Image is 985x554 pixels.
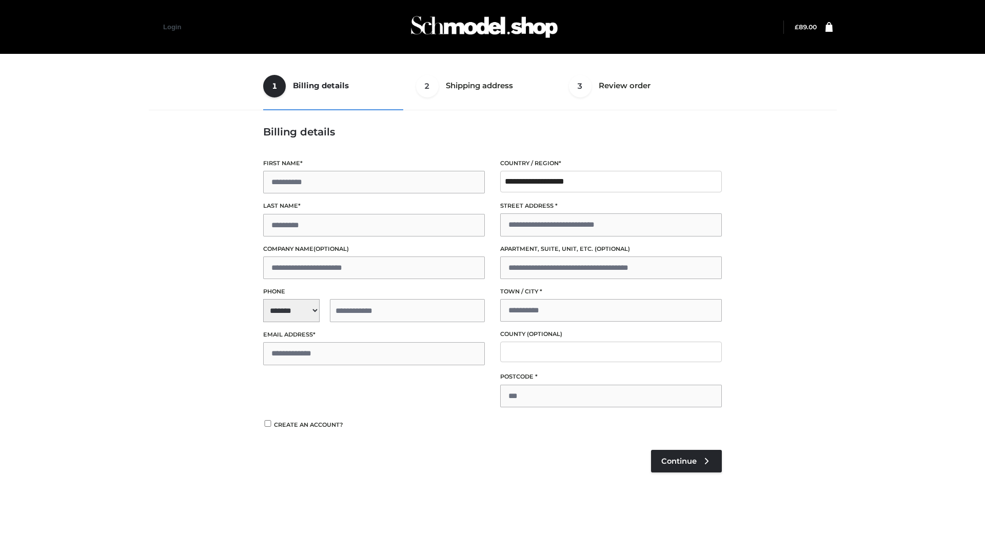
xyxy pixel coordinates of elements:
[595,245,630,252] span: (optional)
[795,23,817,31] a: £89.00
[500,372,722,382] label: Postcode
[500,201,722,211] label: Street address
[500,329,722,339] label: County
[163,23,181,31] a: Login
[263,126,722,138] h3: Billing details
[263,159,485,168] label: First name
[274,421,343,428] span: Create an account?
[795,23,799,31] span: £
[263,287,485,296] label: Phone
[263,244,485,254] label: Company name
[263,330,485,340] label: Email address
[313,245,349,252] span: (optional)
[263,420,272,427] input: Create an account?
[795,23,817,31] bdi: 89.00
[651,450,722,472] a: Continue
[407,7,561,47] img: Schmodel Admin 964
[500,287,722,296] label: Town / City
[263,201,485,211] label: Last name
[500,159,722,168] label: Country / Region
[527,330,562,338] span: (optional)
[661,457,697,466] span: Continue
[500,244,722,254] label: Apartment, suite, unit, etc.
